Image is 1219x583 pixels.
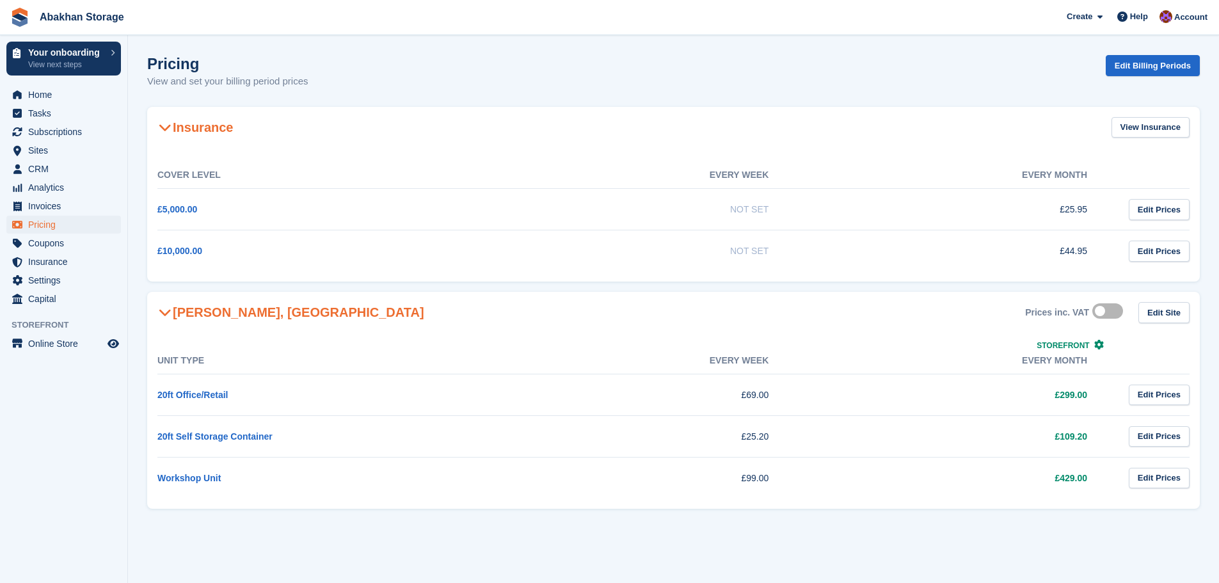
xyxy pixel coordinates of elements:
[28,179,105,196] span: Analytics
[157,246,202,256] a: £10,000.00
[106,336,121,351] a: Preview store
[157,473,221,483] a: Workshop Unit
[6,271,121,289] a: menu
[1174,11,1207,24] span: Account
[1037,341,1089,350] span: Storefront
[1130,10,1148,23] span: Help
[28,123,105,141] span: Subscriptions
[147,55,308,72] h1: Pricing
[28,335,105,353] span: Online Store
[794,230,1113,272] td: £44.95
[157,347,476,374] th: Unit Type
[157,204,197,214] a: £5,000.00
[476,374,795,415] td: £69.00
[1129,468,1190,489] a: Edit Prices
[28,253,105,271] span: Insurance
[6,179,121,196] a: menu
[157,305,424,320] h2: [PERSON_NAME], [GEOGRAPHIC_DATA]
[1129,426,1190,447] a: Edit Prices
[28,59,104,70] p: View next steps
[476,415,795,457] td: £25.20
[28,216,105,234] span: Pricing
[6,123,121,141] a: menu
[28,160,105,178] span: CRM
[794,347,1113,374] th: Every month
[1138,302,1190,323] a: Edit Site
[28,234,105,252] span: Coupons
[476,189,795,230] td: Not Set
[6,86,121,104] a: menu
[28,271,105,289] span: Settings
[476,347,795,374] th: Every week
[794,189,1113,230] td: £25.95
[1106,55,1200,76] a: Edit Billing Periods
[1129,385,1190,406] a: Edit Prices
[28,290,105,308] span: Capital
[794,162,1113,189] th: Every month
[157,431,273,442] a: 20ft Self Storage Container
[1129,241,1190,262] a: Edit Prices
[476,230,795,272] td: Not Set
[6,141,121,159] a: menu
[1111,117,1190,138] a: View Insurance
[6,253,121,271] a: menu
[1129,199,1190,220] a: Edit Prices
[157,390,228,400] a: 20ft Office/Retail
[794,457,1113,499] td: £429.00
[10,8,29,27] img: stora-icon-8386f47178a22dfd0bd8f6a31ec36ba5ce8667c1dd55bd0f319d3a0aa187defe.svg
[28,86,105,104] span: Home
[147,74,308,89] p: View and set your billing period prices
[6,42,121,76] a: Your onboarding View next steps
[157,120,233,135] h2: Insurance
[28,197,105,215] span: Invoices
[794,415,1113,457] td: £109.20
[35,6,129,28] a: Abakhan Storage
[1037,341,1104,350] a: Storefront
[476,457,795,499] td: £99.00
[6,160,121,178] a: menu
[12,319,127,331] span: Storefront
[1159,10,1172,23] img: William Abakhan
[6,216,121,234] a: menu
[6,335,121,353] a: menu
[476,162,795,189] th: Every week
[28,104,105,122] span: Tasks
[1025,307,1089,318] div: Prices inc. VAT
[28,141,105,159] span: Sites
[6,290,121,308] a: menu
[1067,10,1092,23] span: Create
[6,197,121,215] a: menu
[157,162,476,189] th: Cover Level
[794,374,1113,415] td: £299.00
[6,104,121,122] a: menu
[6,234,121,252] a: menu
[28,48,104,57] p: Your onboarding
